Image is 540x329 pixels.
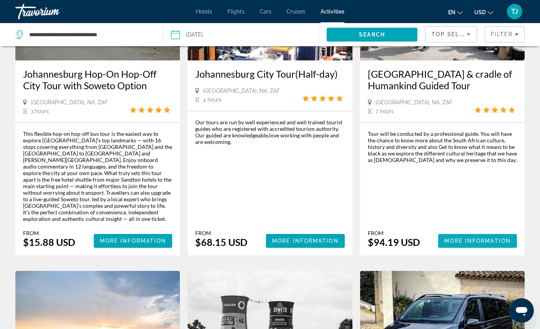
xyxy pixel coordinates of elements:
[195,119,344,145] div: Our tours are run by well experienced and well trained tourist guides who are registered with acc...
[448,9,455,15] span: en
[376,99,452,105] span: [GEOGRAPHIC_DATA], NA, ZAF
[438,234,517,248] button: More Information
[94,234,173,248] button: More Information
[474,9,486,15] span: USD
[368,236,420,248] div: $94.19 USD
[272,238,339,244] span: More Information
[23,68,172,91] a: Johannesburg Hop-On Hop-Off City Tour with Soweto Option
[444,238,511,244] span: More Information
[321,8,344,15] a: Activities
[368,68,517,91] a: [GEOGRAPHIC_DATA] & cradle of Humankind Guided Tour
[368,130,517,163] div: Tour will be conducted by a professional guide. You will have the chance to know more about the S...
[203,97,221,103] span: 4 hours
[509,298,534,323] iframe: Button to launch messaging window
[195,236,248,248] div: $68.15 USD
[474,7,493,18] button: Change currency
[23,130,172,222] div: This flexible hop-on hop-off bus tour is the easiest way to explore [GEOGRAPHIC_DATA]’s top landm...
[15,2,92,22] a: Travorium
[31,108,49,114] span: 3 hours
[485,26,525,42] button: Filters
[100,238,166,244] span: More Information
[31,99,108,105] span: [GEOGRAPHIC_DATA], NA, ZAF
[327,28,418,42] button: Search
[195,68,344,80] a: Johannesburg City Tour(Half-day)
[23,236,75,248] div: $15.88 USD
[376,108,394,114] span: 7 hours
[432,30,470,39] mat-select: Sort by
[171,23,319,46] button: [DATE]Date: Oct 5, 2025
[23,230,75,236] div: From
[505,3,525,20] button: User Menu
[491,31,513,37] span: Filter
[359,32,385,38] span: Search
[266,234,345,248] button: More Information
[196,8,212,15] a: Hotels
[28,29,151,40] input: Search destination
[368,230,420,236] div: From
[287,8,305,15] a: Cruises
[195,230,248,236] div: From
[511,8,518,15] span: TJ
[432,31,475,37] span: Top Sellers
[260,8,271,15] a: Cars
[448,7,463,18] button: Change language
[203,88,280,94] span: [GEOGRAPHIC_DATA], NA, ZAF
[228,8,244,15] a: Flights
